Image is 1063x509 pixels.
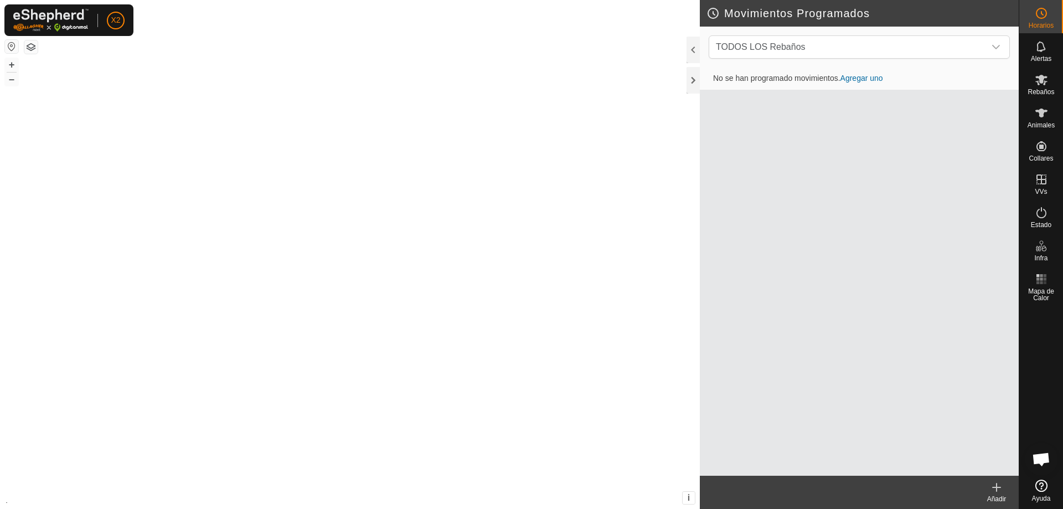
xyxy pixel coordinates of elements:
a: Ayuda [1019,475,1063,506]
span: TODOS LOS Rebaños [711,36,985,58]
span: Infra [1034,255,1047,261]
button: i [683,492,695,504]
span: Rebaños [1028,89,1054,95]
span: VVs [1035,188,1047,195]
a: Contáctenos [370,495,407,505]
img: Logo Gallagher [13,9,89,32]
span: i [688,493,690,502]
button: + [5,58,18,71]
span: X2 [111,14,120,26]
div: dropdown trigger [985,36,1007,58]
div: Añadir [974,494,1019,504]
div: Chat abierto [1025,443,1058,476]
span: Alertas [1031,55,1051,62]
span: No se han programado movimientos. [704,74,892,83]
a: Agregar uno [840,74,883,83]
button: Capas del Mapa [24,40,38,54]
h2: Movimientos Programados [706,7,1019,20]
span: Ayuda [1032,495,1051,502]
span: Horarios [1029,22,1054,29]
span: Animales [1028,122,1055,128]
a: Política de Privacidad [293,495,357,505]
span: TODOS LOS Rebaños [716,42,806,52]
span: Estado [1031,222,1051,228]
span: Mapa de Calor [1022,288,1060,301]
span: Collares [1029,155,1053,162]
button: – [5,73,18,86]
button: Restablecer Mapa [5,40,18,53]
